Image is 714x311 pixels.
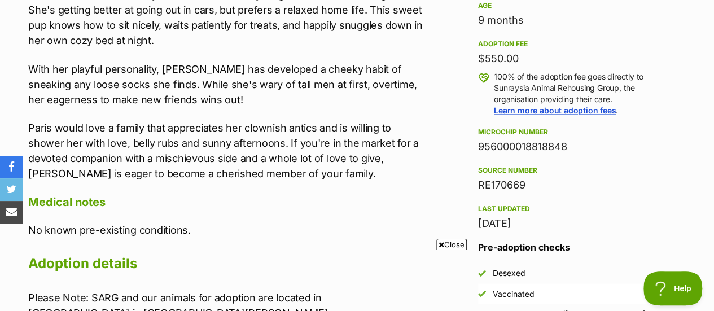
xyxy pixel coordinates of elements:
p: Paris would love a family that appreciates her clownish antics and is willing to shower her with ... [28,120,425,181]
h4: Medical notes [28,195,425,209]
div: Last updated [478,204,679,213]
iframe: Help Scout Beacon - Open [643,271,703,305]
div: Age [478,1,679,10]
div: [DATE] [478,216,679,231]
p: No known pre-existing conditions. [28,222,425,238]
div: 9 months [478,12,679,28]
a: Learn more about adoption fees [494,106,616,115]
h2: Adoption details [28,251,425,276]
span: Close [436,239,467,250]
p: With her playful personality, [PERSON_NAME] has developed a cheeky habit of sneaking any loose so... [28,62,425,107]
div: $550.00 [478,51,679,67]
h3: Pre-adoption checks [478,240,679,254]
iframe: Advertisement [84,255,631,305]
div: RE170669 [478,177,679,193]
div: Adoption fee [478,40,679,49]
div: Source number [478,166,679,175]
div: Microchip number [478,128,679,137]
div: 956000018818848 [478,139,679,155]
p: 100% of the adoption fee goes directly to Sunraysia Animal Rehousing Group, the organisation prov... [494,71,679,116]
